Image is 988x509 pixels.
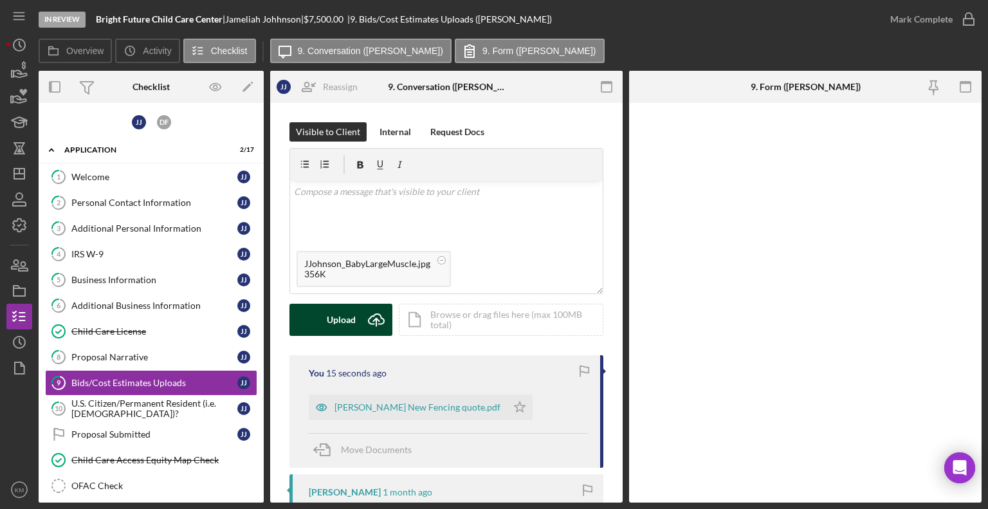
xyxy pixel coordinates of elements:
div: J J [237,171,250,183]
a: 4IRS W-9JJ [45,241,257,267]
label: Activity [143,46,171,56]
a: 10U.S. Citizen/Permanent Resident (i.e. [DEMOGRAPHIC_DATA])?JJ [45,396,257,421]
div: Internal [380,122,411,142]
div: J J [277,80,291,94]
a: 6Additional Business InformationJJ [45,293,257,319]
div: IRS W-9 [71,249,237,259]
a: Child Care LicenseJJ [45,319,257,344]
div: Additional Personal Information [71,223,237,234]
div: In Review [39,12,86,28]
tspan: 6 [57,301,61,310]
a: 9Bids/Cost Estimates UploadsJJ [45,370,257,396]
label: Checklist [211,46,248,56]
div: | 9. Bids/Cost Estimates Uploads ([PERSON_NAME]) [347,14,552,24]
div: Child Care Access Equity Map Check [71,455,257,465]
div: 9. Conversation ([PERSON_NAME]) [388,82,506,92]
div: Jameliah Johhnson | [225,14,304,24]
div: Personal Contact Information [71,198,237,208]
div: Reassign [323,74,358,100]
div: Child Care License [71,326,237,337]
div: J J [237,196,250,209]
tspan: 10 [55,404,63,412]
div: 2 / 17 [231,146,254,154]
div: JJohnson_BabyLargeMuscle.jpg [304,259,430,269]
div: J J [132,115,146,129]
div: J J [237,428,250,441]
a: 5Business InformationJJ [45,267,257,293]
time: 2025-07-15 16:00 [383,487,432,497]
tspan: 5 [57,275,60,284]
a: 1WelcomeJJ [45,164,257,190]
button: Upload [289,304,392,336]
div: J J [237,325,250,338]
label: 9. Conversation ([PERSON_NAME]) [298,46,443,56]
tspan: 2 [57,198,60,207]
div: Request Docs [430,122,484,142]
div: Mark Complete [890,6,953,32]
span: Move Documents [341,444,412,455]
button: Visible to Client [289,122,367,142]
div: D F [157,115,171,129]
tspan: 1 [57,172,60,181]
div: Additional Business Information [71,301,237,311]
text: KM [15,486,24,494]
div: J J [237,402,250,415]
a: 2Personal Contact InformationJJ [45,190,257,216]
div: Visible to Client [296,122,360,142]
label: 9. Form ([PERSON_NAME]) [482,46,596,56]
div: Checklist [133,82,170,92]
button: JJReassign [270,74,370,100]
time: 2025-08-28 13:56 [326,368,387,378]
label: Overview [66,46,104,56]
button: [PERSON_NAME] New Fencing quote.pdf [309,394,533,420]
div: Proposal Narrative [71,352,237,362]
div: 9. Form ([PERSON_NAME]) [751,82,861,92]
button: Overview [39,39,112,63]
button: Internal [373,122,417,142]
div: 356K [304,269,430,279]
div: Business Information [71,275,237,285]
button: 9. Conversation ([PERSON_NAME]) [270,39,452,63]
div: | [96,14,225,24]
div: $7,500.00 [304,14,347,24]
div: Application [64,146,222,154]
tspan: 3 [57,224,60,232]
div: J J [237,351,250,364]
div: Welcome [71,172,237,182]
div: Upload [327,304,356,336]
button: Activity [115,39,179,63]
a: Child Care Access Equity Map Check [45,447,257,473]
tspan: 8 [57,353,60,361]
div: OFAC Check [71,481,257,491]
tspan: 9 [57,378,61,387]
b: Bright Future Child Care Center [96,14,223,24]
button: Mark Complete [877,6,982,32]
div: U.S. Citizen/Permanent Resident (i.e. [DEMOGRAPHIC_DATA])? [71,398,237,419]
div: J J [237,248,250,261]
a: Proposal SubmittedJJ [45,421,257,447]
div: [PERSON_NAME] [309,487,381,497]
a: 3Additional Personal InformationJJ [45,216,257,241]
div: Proposal Submitted [71,429,237,440]
div: J J [237,299,250,312]
div: [PERSON_NAME] New Fencing quote.pdf [334,402,500,412]
a: OFAC Check [45,473,257,499]
button: Checklist [183,39,256,63]
div: J J [237,273,250,286]
div: You [309,368,324,378]
button: 9. Form ([PERSON_NAME]) [455,39,605,63]
div: Bids/Cost Estimates Uploads [71,378,237,388]
a: 8Proposal NarrativeJJ [45,344,257,370]
tspan: 4 [57,250,61,258]
div: J J [237,222,250,235]
button: Request Docs [424,122,491,142]
div: J J [237,376,250,389]
div: Open Intercom Messenger [944,452,975,483]
button: KM [6,477,32,503]
button: Move Documents [309,434,425,466]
